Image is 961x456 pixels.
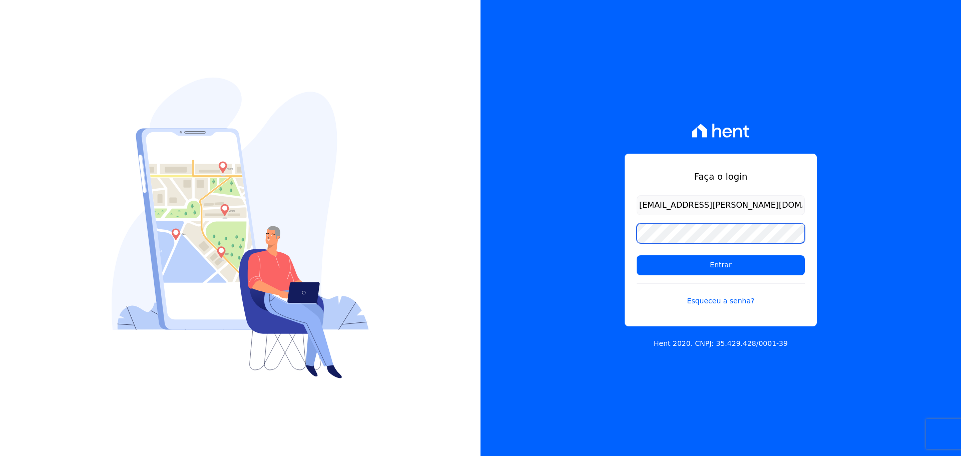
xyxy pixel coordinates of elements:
input: Email [637,195,805,215]
p: Hent 2020. CNPJ: 35.429.428/0001-39 [654,338,788,349]
img: Login [112,78,369,378]
h1: Faça o login [637,170,805,183]
a: Esqueceu a senha? [637,283,805,306]
input: Entrar [637,255,805,275]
